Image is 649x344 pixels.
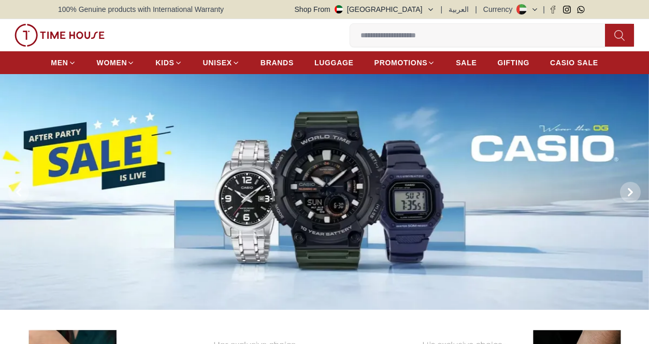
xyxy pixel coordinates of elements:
a: PROMOTIONS [374,53,436,72]
a: SALE [456,53,477,72]
span: SALE [456,58,477,68]
span: | [441,4,443,15]
a: LUGGAGE [314,53,354,72]
a: BRANDS [261,53,294,72]
a: WOMEN [97,53,135,72]
span: MEN [51,58,68,68]
span: 100% Genuine products with International Warranty [58,4,224,15]
a: CASIO SALE [550,53,598,72]
button: Shop From[GEOGRAPHIC_DATA] [295,4,435,15]
span: KIDS [155,58,174,68]
a: UNISEX [203,53,240,72]
span: | [543,4,545,15]
span: CASIO SALE [550,58,598,68]
img: ... [15,24,105,47]
a: MEN [51,53,76,72]
span: UNISEX [203,58,232,68]
button: العربية [449,4,469,15]
span: GIFTING [497,58,529,68]
a: Facebook [549,6,557,13]
span: WOMEN [97,58,127,68]
a: Instagram [563,6,571,13]
div: Currency [483,4,517,15]
span: LUGGAGE [314,58,354,68]
a: GIFTING [497,53,529,72]
span: BRANDS [261,58,294,68]
span: PROMOTIONS [374,58,428,68]
span: | [475,4,477,15]
img: United Arab Emirates [335,5,343,13]
a: KIDS [155,53,182,72]
a: Whatsapp [577,6,585,13]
